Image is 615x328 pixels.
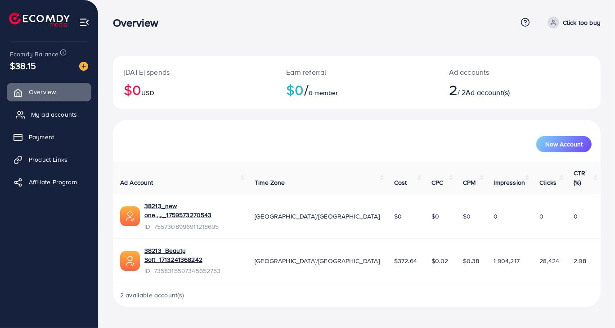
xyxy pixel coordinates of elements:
span: Clicks [539,178,557,187]
img: ic-ads-acc.e4c84228.svg [120,251,140,271]
img: ic-ads-acc.e4c84228.svg [120,206,140,226]
span: Time Zone [255,178,285,187]
img: logo [9,13,70,27]
a: My ad accounts [7,105,91,123]
span: Impression [494,178,525,187]
span: 2.98 [574,256,586,265]
span: Ecomdy Balance [10,50,58,59]
span: $38.15 [10,59,36,72]
span: Product Links [29,155,67,164]
h2: / 2 [449,81,549,98]
span: CTR (%) [574,169,585,187]
a: Payment [7,128,91,146]
button: New Account [536,136,592,152]
span: USD [141,88,154,97]
a: Affiliate Program [7,173,91,191]
span: 0 member [309,88,338,97]
span: My ad accounts [31,110,77,119]
span: Overview [29,87,56,96]
p: Click too buy [563,17,601,28]
span: 28,424 [539,256,559,265]
h2: $0 [286,81,427,98]
span: New Account [545,141,583,147]
a: Product Links [7,150,91,169]
span: Ad Account [120,178,153,187]
span: Ad account(s) [466,87,510,97]
span: $0 [463,212,471,221]
span: $0 [431,212,439,221]
span: 2 available account(s) [120,291,184,300]
span: 0 [539,212,543,221]
img: menu [79,17,90,27]
span: ID: 7557308996911218695 [144,222,240,231]
span: Affiliate Program [29,178,77,187]
p: [DATE] spends [124,67,265,77]
span: $0.38 [463,256,480,265]
a: 38213_new one,,,,,_1759573270543 [144,201,240,220]
span: $372.64 [394,256,417,265]
h3: Overview [113,16,166,29]
p: Ad accounts [449,67,549,77]
h2: $0 [124,81,265,98]
span: 1,904,217 [494,256,520,265]
img: image [79,62,88,71]
span: [GEOGRAPHIC_DATA]/[GEOGRAPHIC_DATA] [255,212,380,221]
iframe: Chat [577,287,608,321]
a: Click too buy [544,17,601,28]
span: Cost [394,178,407,187]
a: Overview [7,83,91,101]
span: 2 [449,79,458,100]
a: 38213_Beauty Soft_1713241368242 [144,246,240,264]
span: CPM [463,178,476,187]
span: CPC [431,178,443,187]
span: $0.02 [431,256,449,265]
span: / [304,79,309,100]
span: 0 [574,212,578,221]
span: ID: 7358315597345652753 [144,266,240,275]
p: Earn referral [286,67,427,77]
span: 0 [494,212,498,221]
span: $0 [394,212,402,221]
span: Payment [29,132,54,141]
span: [GEOGRAPHIC_DATA]/[GEOGRAPHIC_DATA] [255,256,380,265]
